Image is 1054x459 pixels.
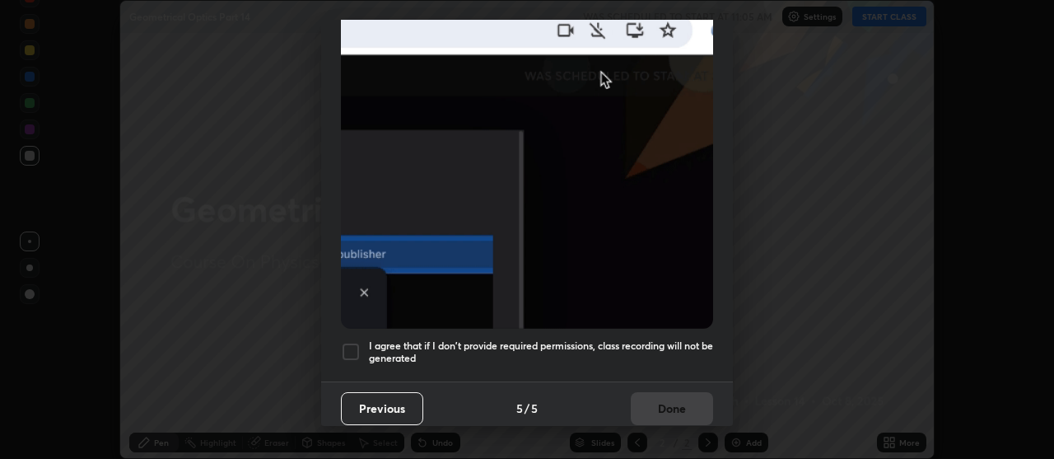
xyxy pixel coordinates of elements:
h5: I agree that if I don't provide required permissions, class recording will not be generated [369,340,713,365]
button: Previous [341,392,423,425]
h4: / [525,400,529,417]
h4: 5 [516,400,523,417]
h4: 5 [531,400,538,417]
